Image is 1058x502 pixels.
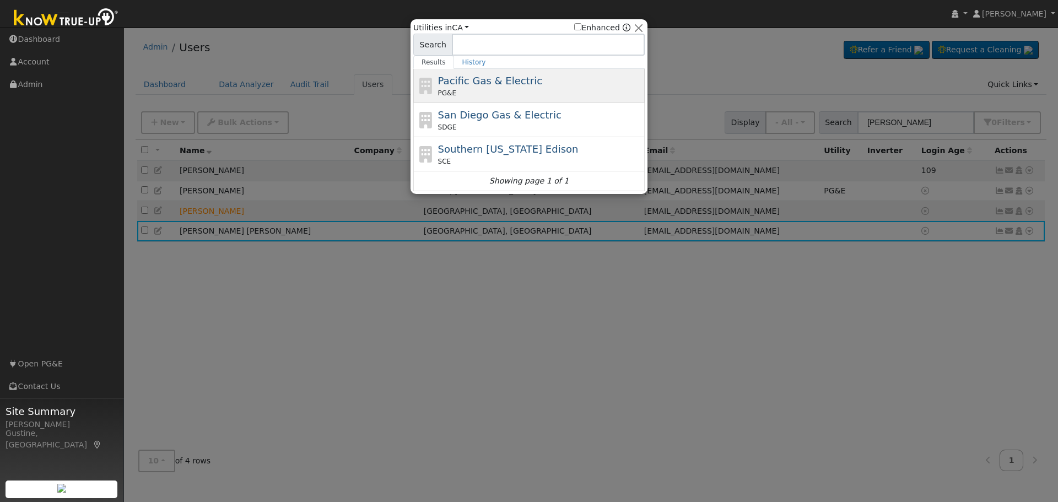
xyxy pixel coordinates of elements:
span: Search [413,34,452,56]
img: Know True-Up [8,6,124,31]
label: Enhanced [574,22,620,34]
a: Enhanced Providers [623,23,630,32]
a: CA [452,23,469,32]
span: Site Summary [6,404,118,419]
span: SCE [438,156,451,166]
input: Enhanced [574,23,581,30]
span: San Diego Gas & Electric [438,109,562,121]
span: Utilities in [413,22,469,34]
span: Show enhanced providers [574,22,630,34]
div: Gustine, [GEOGRAPHIC_DATA] [6,428,118,451]
i: Showing page 1 of 1 [489,175,569,187]
span: PG&E [438,88,456,98]
span: SDGE [438,122,457,132]
div: [PERSON_NAME] [6,419,118,430]
span: Pacific Gas & Electric [438,75,542,87]
a: Results [413,56,454,69]
a: History [454,56,494,69]
span: [PERSON_NAME] [982,9,1046,18]
img: retrieve [57,484,66,493]
span: Southern [US_STATE] Edison [438,143,579,155]
a: Map [93,440,102,449]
